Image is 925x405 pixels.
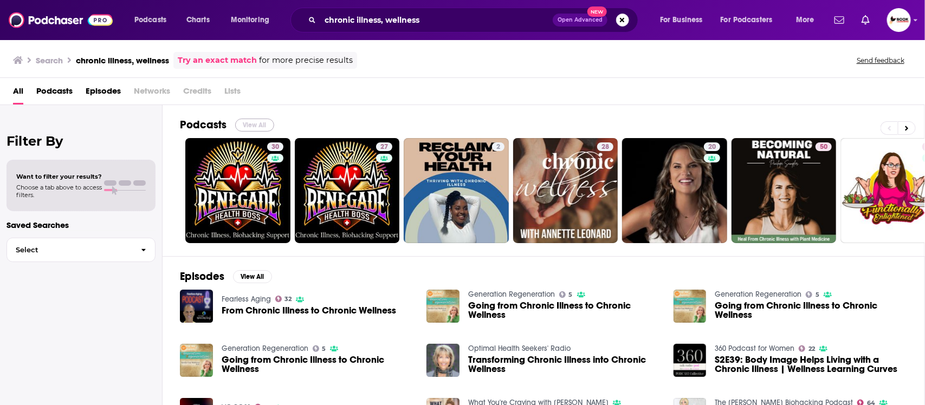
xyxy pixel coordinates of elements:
[404,138,509,243] a: 2
[301,8,649,32] div: Search podcasts, credits, & more...
[180,290,213,323] img: From Chronic Illness to Chronic Wellness
[186,12,210,28] span: Charts
[601,142,609,153] span: 28
[183,82,211,104] span: Credits
[284,297,292,302] span: 32
[426,344,460,377] img: Transforming Chronic Illness into Chronic Wellness
[492,142,504,151] a: 2
[235,119,274,132] button: View All
[259,54,353,67] span: for more precise results
[674,290,707,323] a: Going from Chronic Illness to Chronic Wellness
[320,11,553,29] input: Search podcasts, credits, & more...
[622,138,727,243] a: 20
[887,8,911,32] img: User Profile
[660,12,703,28] span: For Business
[9,10,113,30] img: Podchaser - Follow, Share and Rate Podcasts
[799,345,815,352] a: 22
[559,291,573,298] a: 5
[468,290,555,299] a: Generation Regeneration
[715,290,801,299] a: Generation Regeneration
[569,292,573,297] span: 5
[513,138,618,243] a: 28
[231,12,269,28] span: Monitoring
[16,184,102,199] span: Choose a tab above to access filters.
[180,270,272,283] a: EpisodesView All
[7,133,156,149] h2: Filter By
[223,11,283,29] button: open menu
[36,82,73,104] a: Podcasts
[36,55,63,66] h3: Search
[887,8,911,32] span: Logged in as BookLaunchers
[808,347,815,351] span: 22
[796,12,814,28] span: More
[313,345,326,352] a: 5
[222,306,396,315] a: From Chronic Illness to Chronic Wellness
[708,142,716,153] span: 20
[558,17,603,23] span: Open Advanced
[127,11,180,29] button: open menu
[222,355,414,374] a: Going from Chronic Illness to Chronic Wellness
[816,292,819,297] span: 5
[179,11,216,29] a: Charts
[732,138,837,243] a: 50
[806,291,819,298] a: 5
[322,347,326,351] span: 5
[376,142,392,151] a: 27
[86,82,121,104] a: Episodes
[295,138,400,243] a: 27
[13,82,23,104] a: All
[715,355,907,374] a: S2E39: Body Image Helps Living with a Chronic Illness | Wellness Learning Curves
[267,142,283,151] a: 30
[180,118,274,132] a: PodcastsView All
[178,54,257,67] a: Try an exact match
[468,355,661,374] a: Transforming Chronic Illness into Chronic Wellness
[715,301,907,319] a: Going from Chronic Illness to Chronic Wellness
[271,142,279,153] span: 30
[180,344,213,377] img: Going from Chronic Illness to Chronic Wellness
[857,11,874,29] a: Show notifications dropdown
[380,142,388,153] span: 27
[496,142,500,153] span: 2
[788,11,828,29] button: open menu
[134,82,170,104] span: Networks
[553,14,607,27] button: Open AdvancedNew
[714,11,788,29] button: open menu
[652,11,716,29] button: open menu
[587,6,607,17] span: New
[180,270,224,283] h2: Episodes
[7,220,156,230] p: Saved Searches
[721,12,773,28] span: For Podcasters
[715,344,794,353] a: 360 Podcast for Women
[674,344,707,377] img: S2E39: Body Image Helps Living with a Chronic Illness | Wellness Learning Curves
[185,138,290,243] a: 30
[7,238,156,262] button: Select
[830,11,849,29] a: Show notifications dropdown
[816,142,832,151] a: 50
[426,290,460,323] img: Going from Chronic Illness to Chronic Wellness
[468,344,571,353] a: Optimal Health Seekers' Radio
[16,173,102,180] span: Want to filter your results?
[597,142,613,151] a: 28
[180,118,227,132] h2: Podcasts
[222,295,271,304] a: Fearless Aging
[887,8,911,32] button: Show profile menu
[468,301,661,319] a: Going from Chronic Illness to Chronic Wellness
[853,56,908,65] button: Send feedback
[704,142,720,151] a: 20
[76,55,169,66] h3: chronic illness, wellness
[233,270,272,283] button: View All
[134,12,166,28] span: Podcasts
